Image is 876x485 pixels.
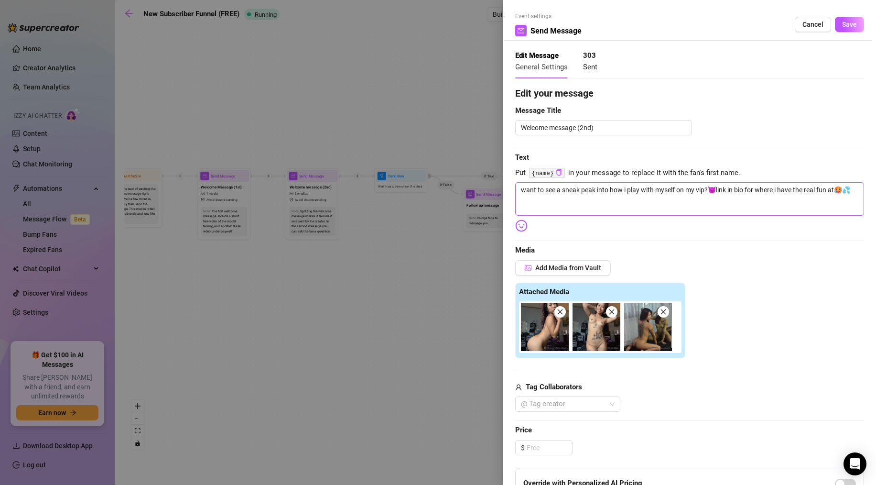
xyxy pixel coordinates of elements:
[525,265,531,271] span: picture
[527,441,572,455] input: Free
[608,309,615,315] span: close
[526,383,582,391] strong: Tag Collaborators
[515,260,611,276] button: Add Media from Vault
[515,153,529,162] strong: Text
[660,309,667,315] span: close
[835,17,864,32] button: Save
[842,21,857,28] span: Save
[518,27,524,34] span: mail
[557,309,563,315] span: close
[515,182,864,216] textarea: want to see a sneak peak into how i play with myself on my vip?😈link in bio for where i have the ...
[583,63,597,71] span: Sent
[530,25,582,37] span: Send Message
[535,264,601,272] span: Add Media from Vault
[583,51,596,60] strong: 303
[515,51,559,60] strong: Edit Message
[844,452,866,475] div: Open Intercom Messenger
[515,120,692,135] textarea: Welcome message (2nd)
[795,17,831,32] button: Cancel
[556,169,562,176] button: Click to Copy
[521,303,569,351] img: media
[573,303,620,351] img: media
[515,63,568,71] span: General Settings
[515,220,528,232] img: svg%3e
[556,169,562,176] span: copy
[802,21,823,28] span: Cancel
[515,88,594,99] strong: Edit your message
[624,303,672,351] img: media
[515,12,582,21] span: Event settings
[519,287,569,296] strong: Attached Media
[515,382,522,393] span: user
[515,106,561,115] strong: Message Title
[529,168,565,178] code: {name}
[515,167,864,179] span: Put in your message to replace it with the fan's first name.
[515,246,535,254] strong: Media
[515,426,532,434] strong: Price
